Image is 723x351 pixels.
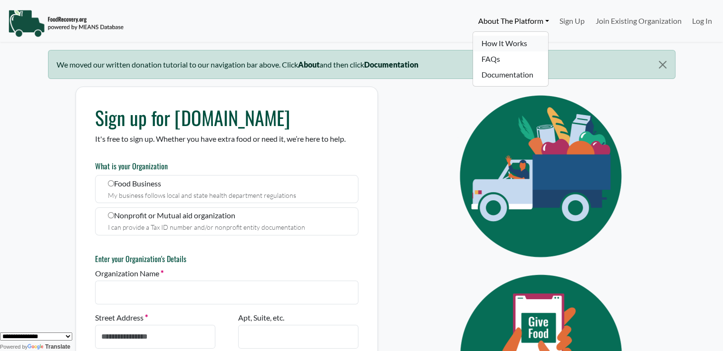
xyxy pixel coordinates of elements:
[95,106,358,129] h1: Sign up for [DOMAIN_NAME]
[687,11,717,30] a: Log In
[473,36,548,51] a: How It Works
[28,344,45,351] img: Google Translate
[473,51,548,67] a: FAQs
[108,223,305,231] small: I can provide a Tax ID number and/or nonprofit entity documentation
[472,11,554,30] a: About The Platform
[108,212,114,218] input: Nonprofit or Mutual aid organization I can provide a Tax ID number and/or nonprofit entity docume...
[95,133,358,145] p: It's free to sign up. Whether you have extra food or need it, we’re here to help.
[108,180,114,186] input: Food Business My business follows local and state health department regulations
[298,60,319,69] b: About
[8,9,124,38] img: NavigationLogo_FoodRecovery-91c16205cd0af1ed486a0f1a7774a6544ea792ac00100771e7dd3ec7c0e58e41.png
[650,50,675,79] button: Close
[48,50,675,79] div: We moved our written donation tutorial to our navigation bar above. Click and then click
[95,312,148,323] label: Street Address
[438,87,647,266] img: Eye Icon
[95,268,164,279] label: Organization Name
[95,254,358,263] h6: Enter your Organization's Details
[95,175,358,203] label: Food Business
[28,343,70,350] a: Translate
[473,67,548,82] a: Documentation
[108,191,296,199] small: My business follows local and state health department regulations
[95,162,358,171] h6: What is your Organization
[554,11,590,30] a: Sign Up
[238,312,284,323] label: Apt, Suite, etc.
[590,11,686,30] a: Join Existing Organization
[364,60,418,69] b: Documentation
[472,31,549,87] ul: About The Platform
[95,207,358,235] label: Nonprofit or Mutual aid organization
